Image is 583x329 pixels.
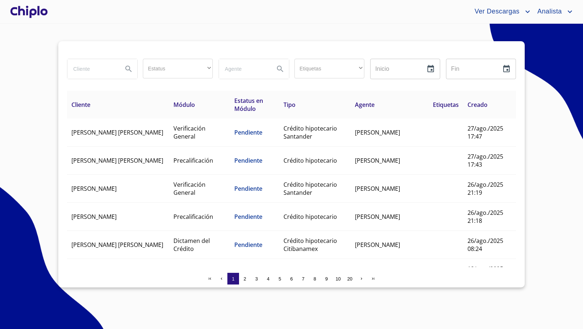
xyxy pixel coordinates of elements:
span: Cliente [71,101,90,109]
span: 18/ago./2025 11:01 [467,265,503,281]
span: 3 [255,276,258,282]
span: 4 [267,276,269,282]
button: Search [271,60,289,78]
span: Estatus en Módulo [234,97,263,113]
span: 7 [302,276,304,282]
button: 4 [262,273,274,285]
span: 27/ago./2025 17:47 [467,124,503,140]
input: search [219,59,269,79]
button: 7 [297,273,309,285]
button: account of current user [469,6,532,18]
span: Crédito hipotecario [283,213,337,221]
span: [PERSON_NAME] [355,241,400,249]
span: Crédito hipotecario Santander [283,124,337,140]
span: Verificación General [173,181,206,197]
span: Precalificación [173,156,213,164]
span: Crédito hipotecario Citibanamex [283,237,337,253]
button: account of current user [532,6,574,18]
span: [PERSON_NAME] [355,185,400,193]
span: 26/ago./2025 21:19 [467,181,503,197]
button: 1 [227,273,239,285]
button: 2 [239,273,251,285]
span: [PERSON_NAME] [355,213,400,221]
span: Agente [355,101,375,109]
span: [PERSON_NAME] [71,213,117,221]
span: Módulo [173,101,195,109]
input: search [67,59,117,79]
button: 9 [321,273,332,285]
span: 9 [325,276,328,282]
span: 20 [347,276,352,282]
div: ​ [294,59,364,78]
button: 3 [251,273,262,285]
span: Crédito hipotecario Santander [283,181,337,197]
span: Pendiente [234,213,262,221]
span: [PERSON_NAME] [PERSON_NAME] [71,128,163,136]
span: 1 [232,276,234,282]
span: 27/ago./2025 17:43 [467,152,503,169]
span: Crédito hipotecario [283,156,337,164]
span: Tipo [283,101,296,109]
button: 6 [286,273,297,285]
span: [PERSON_NAME] [71,185,117,193]
span: Pendiente [234,128,262,136]
span: 10 [336,276,341,282]
span: Precalificación [173,213,213,221]
span: [PERSON_NAME] [PERSON_NAME] [71,156,163,164]
span: 26/ago./2025 21:18 [467,209,503,225]
button: 10 [332,273,344,285]
span: Pendiente [234,241,262,249]
button: Search [120,60,137,78]
button: 20 [344,273,356,285]
span: Pendiente [234,156,262,164]
div: ​ [143,59,213,78]
span: 6 [290,276,293,282]
span: [PERSON_NAME] [355,156,400,164]
span: Verificación General [173,124,206,140]
button: 5 [274,273,286,285]
span: 8 [313,276,316,282]
span: Pendiente [234,185,262,193]
span: [PERSON_NAME] [355,128,400,136]
span: Dictamen del Crédito [173,237,210,253]
span: [PERSON_NAME] [PERSON_NAME] [71,241,163,249]
span: 2 [243,276,246,282]
span: Creado [467,101,488,109]
span: Analista [532,6,566,18]
span: Ver Descargas [469,6,523,18]
button: 8 [309,273,321,285]
span: 5 [278,276,281,282]
span: Etiquetas [433,101,459,109]
span: 26/ago./2025 08:24 [467,237,503,253]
